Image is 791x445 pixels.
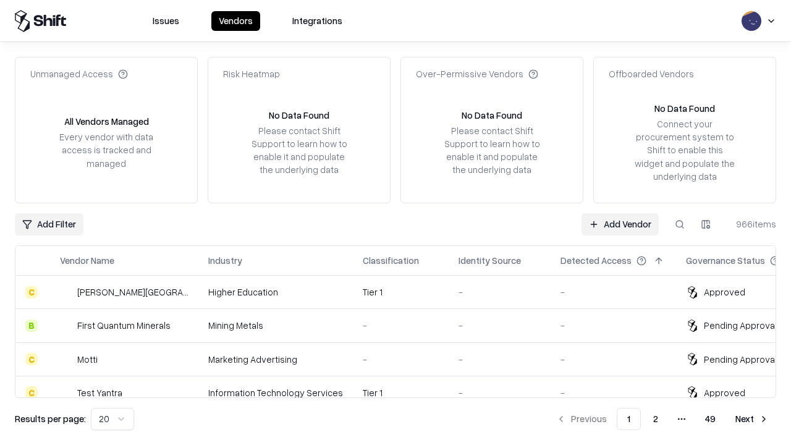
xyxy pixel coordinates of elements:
[609,67,694,80] div: Offboarded Vendors
[269,109,329,122] div: No Data Found
[560,286,666,299] div: -
[248,124,350,177] div: Please contact Shift Support to learn how to enable it and populate the underlying data
[15,213,83,235] button: Add Filter
[145,11,187,31] button: Issues
[617,408,641,430] button: 1
[77,319,171,332] div: First Quantum Minerals
[459,286,541,299] div: -
[728,408,776,430] button: Next
[695,408,725,430] button: 49
[459,319,541,332] div: -
[560,353,666,366] div: -
[77,286,188,299] div: [PERSON_NAME][GEOGRAPHIC_DATA]
[704,386,745,399] div: Approved
[25,386,38,399] div: C
[549,408,776,430] nav: pagination
[77,353,98,366] div: Motti
[60,320,72,332] img: First Quantum Minerals
[560,386,666,399] div: -
[462,109,522,122] div: No Data Found
[208,353,343,366] div: Marketing Advertising
[25,320,38,332] div: B
[77,386,122,399] div: Test Yantra
[704,353,777,366] div: Pending Approval
[55,130,158,169] div: Every vendor with data access is tracked and managed
[363,386,439,399] div: Tier 1
[459,254,521,267] div: Identity Source
[727,218,776,231] div: 966 items
[208,286,343,299] div: Higher Education
[30,67,128,80] div: Unmanaged Access
[459,386,541,399] div: -
[441,124,543,177] div: Please contact Shift Support to learn how to enable it and populate the underlying data
[208,319,343,332] div: Mining Metals
[211,11,260,31] button: Vendors
[363,319,439,332] div: -
[582,213,659,235] a: Add Vendor
[60,254,114,267] div: Vendor Name
[704,286,745,299] div: Approved
[208,254,242,267] div: Industry
[633,117,736,183] div: Connect your procurement system to Shift to enable this widget and populate the underlying data
[416,67,538,80] div: Over-Permissive Vendors
[25,353,38,365] div: C
[363,353,439,366] div: -
[15,412,86,425] p: Results per page:
[60,353,72,365] img: Motti
[25,286,38,299] div: C
[363,254,419,267] div: Classification
[64,115,149,128] div: All Vendors Managed
[208,386,343,399] div: Information Technology Services
[60,286,72,299] img: Reichman University
[459,353,541,366] div: -
[60,386,72,399] img: Test Yantra
[686,254,765,267] div: Governance Status
[654,102,715,115] div: No Data Found
[560,254,632,267] div: Detected Access
[560,319,666,332] div: -
[363,286,439,299] div: Tier 1
[704,319,777,332] div: Pending Approval
[285,11,350,31] button: Integrations
[643,408,668,430] button: 2
[223,67,280,80] div: Risk Heatmap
